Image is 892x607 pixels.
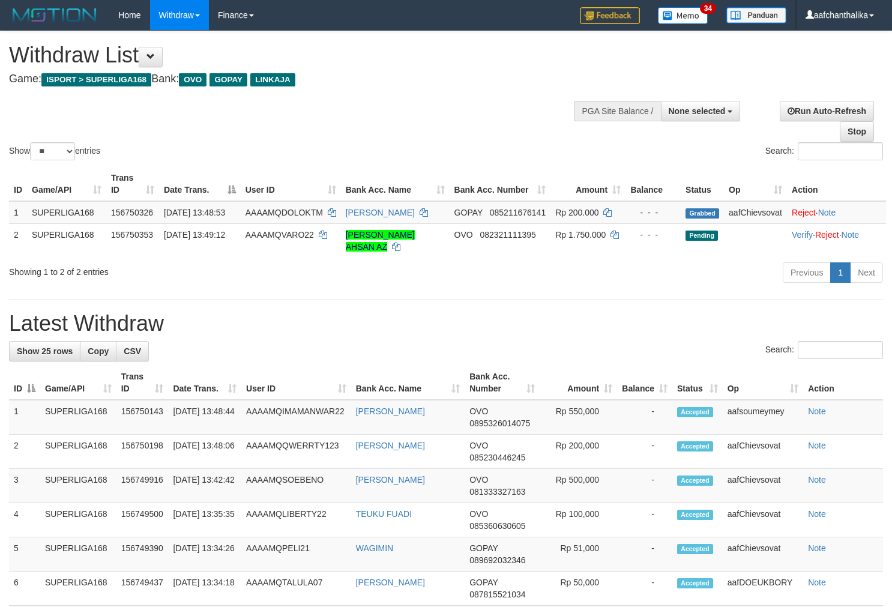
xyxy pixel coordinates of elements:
[723,366,804,400] th: Op: activate to sort column ascending
[9,312,883,336] h1: Latest Withdraw
[450,167,551,201] th: Bank Acc. Number: activate to sort column ascending
[540,537,617,572] td: Rp 51,000
[681,167,724,201] th: Status
[540,469,617,503] td: Rp 500,000
[454,208,483,217] span: GOPAY
[677,510,713,520] span: Accepted
[116,469,169,503] td: 156749916
[356,509,412,519] a: TEUKU FUADI
[356,543,393,553] a: WAGIMIN
[159,167,241,201] th: Date Trans.: activate to sort column descending
[661,101,741,121] button: None selected
[27,223,106,258] td: SUPERLIGA168
[341,167,450,201] th: Bank Acc. Name: activate to sort column ascending
[168,366,241,400] th: Date Trans.: activate to sort column ascending
[246,230,314,240] span: AAAAMQVARO22
[550,167,625,201] th: Amount: activate to sort column ascending
[9,142,100,160] label: Show entries
[9,435,40,469] td: 2
[30,142,75,160] select: Showentries
[792,230,813,240] a: Verify
[116,366,169,400] th: Trans ID: activate to sort column ascending
[469,487,525,497] span: Copy 081333327163 to clipboard
[241,167,341,201] th: User ID: activate to sort column ascending
[658,7,708,24] img: Button%20Memo.svg
[80,341,116,361] a: Copy
[540,400,617,435] td: Rp 550,000
[241,503,351,537] td: AAAAMQLIBERTY22
[540,572,617,606] td: Rp 50,000
[723,400,804,435] td: aafsoumeymey
[241,537,351,572] td: AAAAMQPELI21
[116,435,169,469] td: 156750198
[469,543,498,553] span: GOPAY
[116,572,169,606] td: 156749437
[168,435,241,469] td: [DATE] 13:48:06
[672,366,723,400] th: Status: activate to sort column ascending
[168,572,241,606] td: [DATE] 13:34:18
[686,208,719,219] span: Grabbed
[9,400,40,435] td: 1
[723,503,804,537] td: aafChievsovat
[9,366,40,400] th: ID: activate to sort column descending
[9,201,27,224] td: 1
[617,366,672,400] th: Balance: activate to sort column ascending
[9,73,583,85] h4: Game: Bank:
[250,73,295,86] span: LINKAJA
[41,73,151,86] span: ISPORT > SUPERLIGA168
[726,7,786,23] img: panduan.png
[630,229,676,241] div: - - -
[40,469,116,503] td: SUPERLIGA168
[723,537,804,572] td: aafChievsovat
[723,469,804,503] td: aafChievsovat
[792,208,816,217] a: Reject
[124,346,141,356] span: CSV
[850,262,883,283] a: Next
[617,503,672,537] td: -
[630,207,676,219] div: - - -
[40,537,116,572] td: SUPERLIGA168
[9,261,363,278] div: Showing 1 to 2 of 2 entries
[724,167,787,201] th: Op: activate to sort column ascending
[808,475,826,485] a: Note
[356,475,425,485] a: [PERSON_NAME]
[808,406,826,416] a: Note
[469,475,488,485] span: OVO
[818,208,836,217] a: Note
[88,346,109,356] span: Copy
[677,544,713,554] span: Accepted
[765,142,883,160] label: Search:
[677,407,713,417] span: Accepted
[808,509,826,519] a: Note
[9,469,40,503] td: 3
[241,469,351,503] td: AAAAMQSOEBENO
[540,503,617,537] td: Rp 100,000
[469,578,498,587] span: GOPAY
[27,167,106,201] th: Game/API: activate to sort column ascending
[168,537,241,572] td: [DATE] 13:34:26
[356,578,425,587] a: [PERSON_NAME]
[815,230,839,240] a: Reject
[700,3,716,14] span: 34
[798,341,883,359] input: Search:
[787,201,886,224] td: ·
[116,341,149,361] a: CSV
[351,366,465,400] th: Bank Acc. Name: activate to sort column ascending
[40,366,116,400] th: Game/API: activate to sort column ascending
[168,469,241,503] td: [DATE] 13:42:42
[787,223,886,258] td: · ·
[111,230,153,240] span: 156750353
[241,435,351,469] td: AAAAMQQWERRTY123
[116,503,169,537] td: 156749500
[346,230,415,252] a: [PERSON_NAME] AHSAN AZ
[356,406,425,416] a: [PERSON_NAME]
[617,435,672,469] td: -
[27,201,106,224] td: SUPERLIGA168
[677,476,713,486] span: Accepted
[246,208,323,217] span: AAAAMQDOLOKTM
[669,106,726,116] span: None selected
[40,572,116,606] td: SUPERLIGA168
[617,537,672,572] td: -
[241,400,351,435] td: AAAAMQIMAMANWAR22
[783,262,831,283] a: Previous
